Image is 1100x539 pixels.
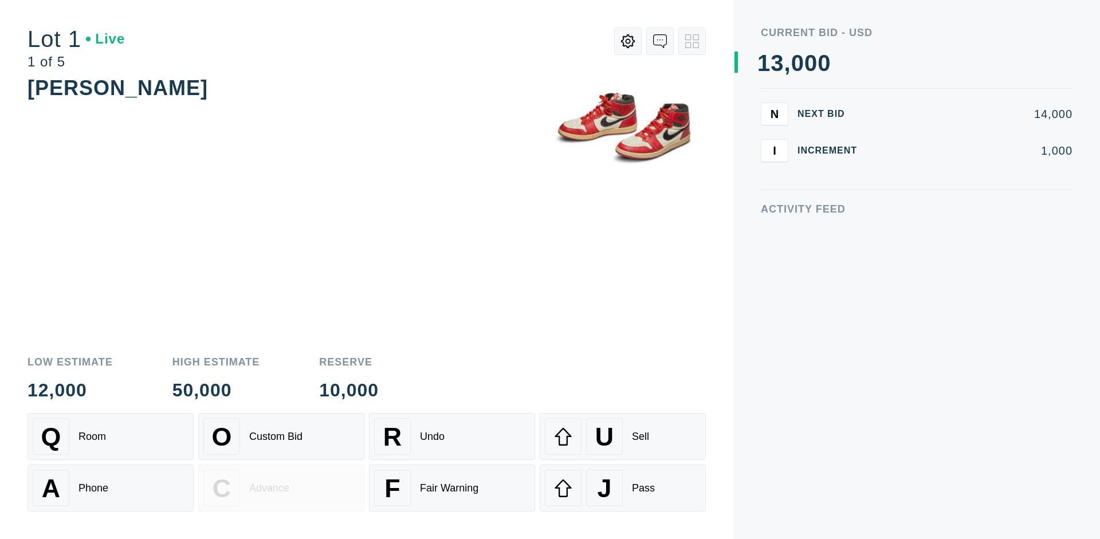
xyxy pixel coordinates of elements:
[632,482,655,494] div: Pass
[761,27,1072,38] div: Current Bid - USD
[797,146,866,155] div: Increment
[595,422,614,451] span: U
[369,413,535,460] button: RUndo
[27,27,125,50] div: Lot 1
[249,431,302,443] div: Custom Bid
[27,413,194,460] button: QRoom
[27,357,113,367] div: Low Estimate
[383,422,402,451] span: R
[78,431,106,443] div: Room
[540,413,706,460] button: USell
[27,465,194,512] button: APhone
[771,107,779,120] span: N
[420,431,445,443] div: Undo
[771,52,784,74] div: 3
[249,482,289,494] div: Advance
[875,108,1072,120] div: 14,000
[761,139,788,162] button: I
[319,381,379,399] div: 10,000
[632,431,649,443] div: Sell
[818,52,831,74] div: 0
[784,52,791,281] div: ,
[791,52,804,74] div: 0
[27,55,125,69] div: 1 of 5
[86,32,125,46] div: Live
[41,422,61,451] span: Q
[761,103,788,125] button: N
[213,474,231,503] span: C
[78,482,108,494] div: Phone
[212,422,232,451] span: O
[797,109,866,119] div: Next Bid
[198,413,364,460] button: OCustom Bid
[27,76,208,100] div: [PERSON_NAME]
[384,474,400,503] span: F
[198,465,364,512] button: CAdvance
[319,357,379,367] div: Reserve
[597,474,611,503] span: J
[27,381,113,399] div: 12,000
[875,145,1072,156] div: 1,000
[172,357,260,367] div: High Estimate
[369,465,535,512] button: FFair Warning
[761,204,1072,214] div: Activity Feed
[172,381,260,399] div: 50,000
[804,52,818,74] div: 0
[540,465,706,512] button: JPass
[42,474,60,503] span: A
[773,144,776,157] span: I
[420,482,478,494] div: Fair Warning
[757,52,771,74] div: 1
